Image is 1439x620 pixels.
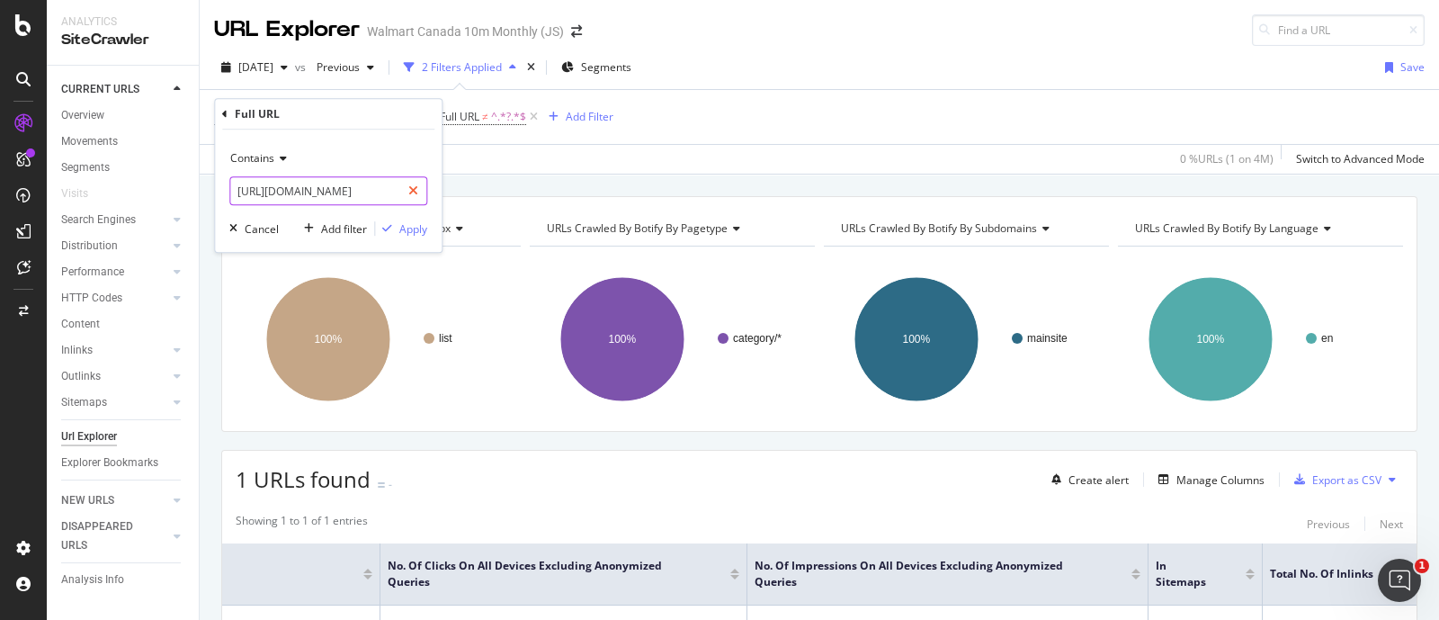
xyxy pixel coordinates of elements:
div: Movements [61,132,118,151]
div: Manage Columns [1176,472,1265,488]
div: Previous [1307,517,1350,532]
div: Add filter [321,221,367,237]
a: Performance [61,263,168,282]
a: Segments [61,158,186,177]
div: Outlinks [61,367,101,386]
text: 100% [1197,333,1225,346]
button: Save [1378,53,1425,82]
button: Export as CSV [1287,465,1381,494]
a: Sitemaps [61,393,168,412]
a: HTTP Codes [61,289,168,308]
div: 0 % URLs ( 1 on 4M ) [1180,151,1274,166]
a: Distribution [61,237,168,256]
text: 100% [315,333,343,346]
div: Switch to Advanced Mode [1296,151,1425,166]
button: Add Filter [541,106,613,128]
a: Search Engines [61,211,168,229]
div: Sitemaps [61,393,107,412]
div: times [523,58,539,76]
div: Cancel [245,221,279,237]
iframe: Intercom live chat [1378,559,1421,602]
span: Full URL [440,109,479,124]
a: Visits [61,184,106,203]
a: Content [61,315,186,334]
span: ≠ [482,109,488,124]
span: No. of Impressions On All Devices excluding anonymized queries [755,558,1104,590]
div: Visits [61,184,88,203]
div: Apply [399,221,427,237]
text: category/* [733,332,782,345]
div: Full URL [235,106,280,121]
button: 2 Filters Applied [397,53,523,82]
a: NEW URLS [61,491,168,510]
span: URLs Crawled By Botify By pagetype [547,220,728,236]
text: 100% [903,333,931,346]
button: Segments [554,53,639,82]
span: URLs Crawled By Botify By language [1135,220,1318,236]
div: NEW URLS [61,491,114,510]
div: arrow-right-arrow-left [571,25,582,38]
span: Segments [581,59,631,75]
a: Explorer Bookmarks [61,454,186,472]
div: Save [1400,59,1425,75]
span: URLs Crawled By Botify By subdomains [841,220,1037,236]
span: 1 URLs found [236,464,371,494]
div: Performance [61,263,124,282]
div: DISAPPEARED URLS [61,517,152,555]
button: Next [1380,513,1403,535]
a: Movements [61,132,186,151]
a: CURRENT URLS [61,80,168,99]
button: [DATE] [214,53,295,82]
a: DISAPPEARED URLS [61,517,168,555]
button: Previous [309,53,381,82]
svg: A chart. [1118,261,1399,418]
div: Search Engines [61,211,136,229]
div: - [389,477,392,492]
button: Manage Columns [1151,469,1265,490]
a: Overview [61,106,186,125]
div: Inlinks [61,341,93,360]
div: Distribution [61,237,118,256]
button: Create alert [1044,465,1129,494]
div: Overview [61,106,104,125]
span: vs [295,59,309,75]
img: Equal [378,482,385,488]
text: 100% [609,333,637,346]
text: en [1321,332,1333,345]
svg: A chart. [824,261,1104,418]
a: Analysis Info [61,571,186,589]
div: Add Filter [566,109,613,124]
button: Switch to Advanced Mode [1289,145,1425,174]
input: Find a URL [1252,14,1425,46]
div: Create alert [1068,472,1129,488]
span: 1 [1415,559,1429,573]
text: list [439,332,452,345]
div: Export as CSV [1312,472,1381,488]
div: Explorer Bookmarks [61,454,158,472]
div: HTTP Codes [61,289,122,308]
div: Showing 1 to 1 of 1 entries [236,513,368,535]
h4: URLs Crawled By Botify By language [1131,214,1387,243]
button: Add filter [297,220,367,238]
span: No. of Clicks On All Devices excluding anonymized queries [388,558,703,590]
text: mainsite [1027,332,1068,345]
svg: A chart. [530,261,810,418]
svg: A chart. [236,261,516,418]
div: URL Explorer [214,14,360,45]
span: Contains [230,150,274,166]
h4: URLs Crawled By Botify By pagetype [543,214,799,243]
div: Segments [61,158,110,177]
a: Outlinks [61,367,168,386]
div: Content [61,315,100,334]
h4: URLs Crawled By Botify By subdomains [837,214,1093,243]
div: SiteCrawler [61,30,184,50]
a: Url Explorer [61,427,186,446]
div: Walmart Canada 10m Monthly (JS) [367,22,564,40]
button: Cancel [222,220,279,238]
div: Analysis Info [61,571,124,589]
div: Next [1380,517,1403,532]
a: Inlinks [61,341,168,360]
